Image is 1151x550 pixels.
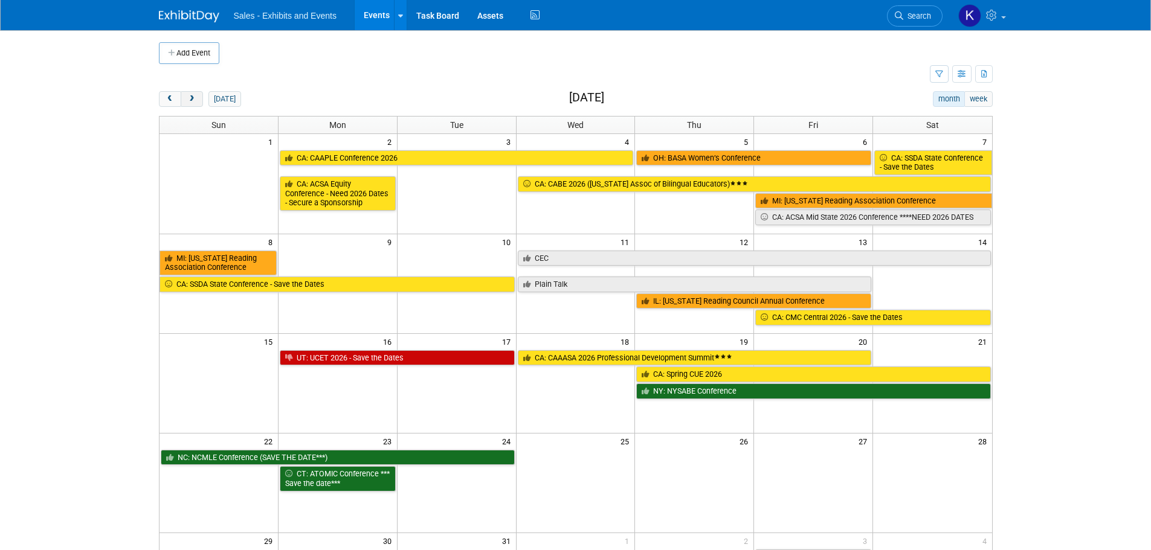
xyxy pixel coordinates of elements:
[382,433,397,449] span: 23
[159,10,219,22] img: ExhibitDay
[857,334,872,349] span: 20
[624,134,634,149] span: 4
[755,209,990,225] a: CA: ACSA Mid State 2026 Conference ****NEED 2026 DATES
[619,433,634,449] span: 25
[964,91,992,107] button: week
[382,334,397,349] span: 16
[755,310,990,325] a: CA: CMC Central 2026 - Save the Dates
[887,5,943,27] a: Search
[386,234,397,249] span: 9
[450,120,463,130] span: Tue
[160,251,277,275] a: MI: [US_STATE] Reading Association Conference
[159,91,181,107] button: prev
[903,11,931,21] span: Search
[518,350,872,366] a: CA: CAAASA 2026 Professional Development Summit
[862,533,872,548] span: 3
[518,277,872,292] a: Plain Talk
[263,533,278,548] span: 29
[567,120,584,130] span: Wed
[636,150,871,166] a: OH: BASA Women’s Conference
[958,4,981,27] img: Kara Haven
[211,120,226,130] span: Sun
[636,383,990,399] a: NY: NYSABE Conference
[208,91,240,107] button: [DATE]
[518,176,991,192] a: CA: CABE 2026 ([US_STATE] Assoc of Bilingual Educators)
[687,120,701,130] span: Thu
[386,134,397,149] span: 2
[743,134,753,149] span: 5
[161,450,515,465] a: NC: NCMLE Conference (SAVE THE DATE***)
[738,334,753,349] span: 19
[280,350,515,366] a: UT: UCET 2026 - Save the Dates
[619,234,634,249] span: 11
[329,120,346,130] span: Mon
[280,176,396,211] a: CA: ACSA Equity Conference - Need 2026 Dates - Secure a Sponsorship
[981,134,992,149] span: 7
[569,91,604,104] h2: [DATE]
[501,334,516,349] span: 17
[636,366,990,382] a: CA: Spring CUE 2026
[636,293,871,309] a: IL: [US_STATE] Reading Council Annual Conference
[505,134,516,149] span: 3
[933,91,965,107] button: month
[159,42,219,64] button: Add Event
[862,134,872,149] span: 6
[738,433,753,449] span: 26
[977,334,992,349] span: 21
[619,334,634,349] span: 18
[234,11,337,21] span: Sales - Exhibits and Events
[874,150,991,175] a: CA: SSDA State Conference - Save the Dates
[518,251,991,266] a: CEC
[981,533,992,548] span: 4
[977,433,992,449] span: 28
[501,533,516,548] span: 31
[181,91,203,107] button: next
[743,533,753,548] span: 2
[755,193,991,209] a: MI: [US_STATE] Reading Association Conference
[857,433,872,449] span: 27
[738,234,753,249] span: 12
[280,150,634,166] a: CA: CAAPLE Conference 2026
[267,134,278,149] span: 1
[263,334,278,349] span: 15
[624,533,634,548] span: 1
[808,120,818,130] span: Fri
[857,234,872,249] span: 13
[267,234,278,249] span: 8
[280,466,396,491] a: CT: ATOMIC Conference *** Save the date***
[263,433,278,449] span: 22
[160,277,515,292] a: CA: SSDA State Conference - Save the Dates
[926,120,939,130] span: Sat
[501,234,516,249] span: 10
[977,234,992,249] span: 14
[501,433,516,449] span: 24
[382,533,397,548] span: 30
